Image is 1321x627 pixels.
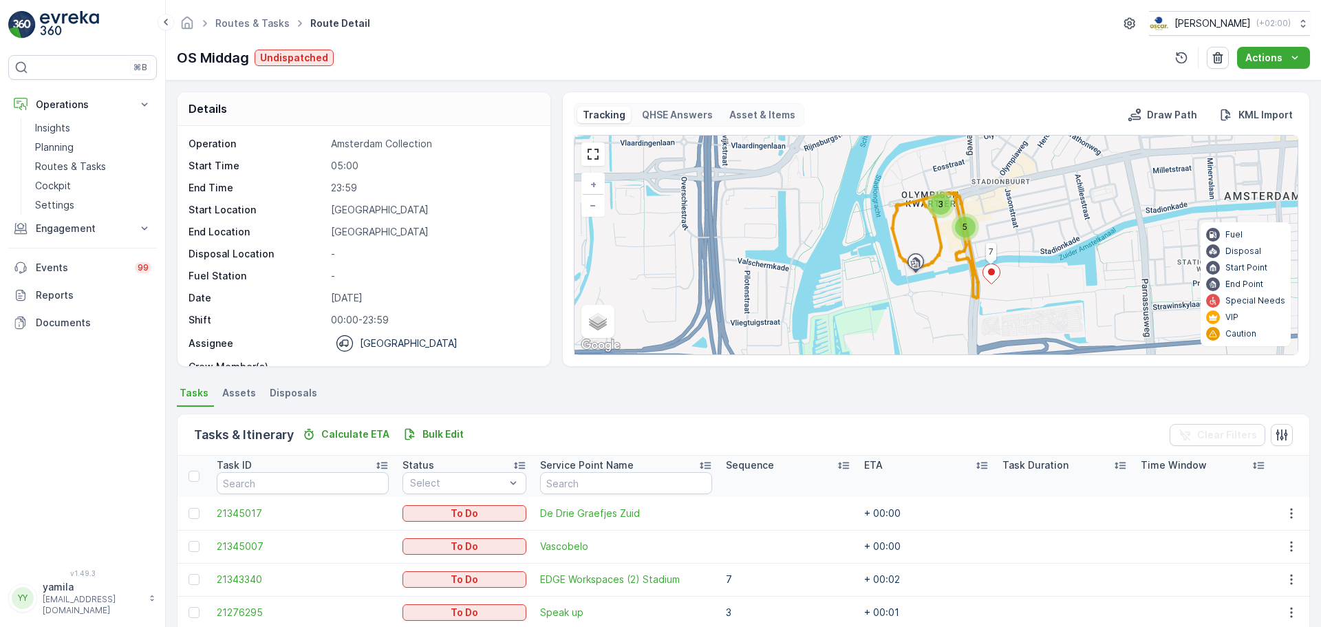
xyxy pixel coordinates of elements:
[177,47,249,68] p: OS Middag
[1214,107,1298,123] button: KML Import
[402,505,527,522] button: To Do
[422,427,464,441] p: Bulk Edit
[180,21,195,32] a: Homepage
[331,159,536,173] p: 05:00
[8,11,36,39] img: logo
[35,160,106,173] p: Routes & Tasks
[189,313,325,327] p: Shift
[578,337,623,354] img: Google
[857,497,996,530] td: + 00:00
[540,573,711,586] a: EDGE Workspaces (2) Stadium
[402,458,434,472] p: Status
[189,508,200,519] div: Toggle Row Selected
[189,291,325,305] p: Date
[189,360,325,374] p: Crew Member(s)
[583,174,603,195] a: Zoom In
[40,11,99,39] img: logo_light-DOdMpM7g.png
[402,571,527,588] button: To Do
[1002,458,1068,472] p: Task Duration
[331,137,536,151] p: Amsterdam Collection
[398,426,469,443] button: Bulk Edit
[578,337,623,354] a: Open this area in Google Maps (opens a new window)
[402,538,527,555] button: To Do
[189,247,325,261] p: Disposal Location
[35,179,71,193] p: Cockpit
[963,222,967,232] span: 5
[1225,229,1243,240] p: Fuel
[189,100,227,117] p: Details
[43,580,142,594] p: yamila
[43,594,142,616] p: [EMAIL_ADDRESS][DOMAIN_NAME]
[35,121,70,135] p: Insights
[1225,328,1256,339] p: Caution
[217,606,388,619] span: 21276295
[36,222,129,235] p: Engagement
[8,254,157,281] a: Events99
[255,50,334,66] button: Undispatched
[1237,47,1310,69] button: Actions
[540,472,711,494] input: Search
[583,144,603,164] a: View Fullscreen
[1225,262,1267,273] p: Start Point
[35,140,74,154] p: Planning
[30,195,157,215] a: Settings
[189,137,325,151] p: Operation
[217,573,388,586] a: 21343340
[133,62,147,73] p: ⌘B
[540,606,711,619] a: Speak up
[138,262,149,273] p: 99
[540,540,711,553] a: Vascobelo
[189,541,200,552] div: Toggle Row Selected
[8,309,157,337] a: Documents
[402,604,527,621] button: To Do
[331,203,536,217] p: [GEOGRAPHIC_DATA]
[451,540,478,553] p: To Do
[189,269,325,283] p: Fuel Station
[8,569,157,577] span: v 1.49.3
[1225,295,1285,306] p: Special Needs
[8,215,157,242] button: Engagement
[12,587,34,609] div: YY
[540,507,711,520] a: De Drie Graefjes Zuid
[308,17,373,30] span: Route Detail
[30,138,157,157] a: Planning
[331,269,536,283] p: -
[590,199,597,211] span: −
[451,606,478,619] p: To Do
[189,159,325,173] p: Start Time
[217,458,252,472] p: Task ID
[451,573,478,586] p: To Do
[1122,107,1203,123] button: Draw Path
[1256,18,1291,29] p: ( +02:00 )
[1197,428,1257,442] p: Clear Filters
[189,607,200,618] div: Toggle Row Selected
[590,178,597,190] span: +
[451,507,478,520] p: To Do
[35,198,74,212] p: Settings
[260,51,328,65] p: Undispatched
[36,98,129,111] p: Operations
[1170,424,1265,446] button: Clear Filters
[215,17,290,29] a: Routes & Tasks
[297,426,395,443] button: Calculate ETA
[36,261,127,275] p: Events
[927,191,954,218] div: 3
[857,563,996,596] td: + 00:02
[331,247,536,261] p: -
[189,225,325,239] p: End Location
[331,225,536,239] p: [GEOGRAPHIC_DATA]
[321,427,389,441] p: Calculate ETA
[729,108,795,122] p: Asset & Items
[180,386,208,400] span: Tasks
[8,91,157,118] button: Operations
[222,386,256,400] span: Assets
[583,306,613,337] a: Layers
[270,386,317,400] span: Disposals
[857,530,996,563] td: + 00:00
[952,213,979,241] div: 5
[360,337,458,350] p: [GEOGRAPHIC_DATA]
[36,288,151,302] p: Reports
